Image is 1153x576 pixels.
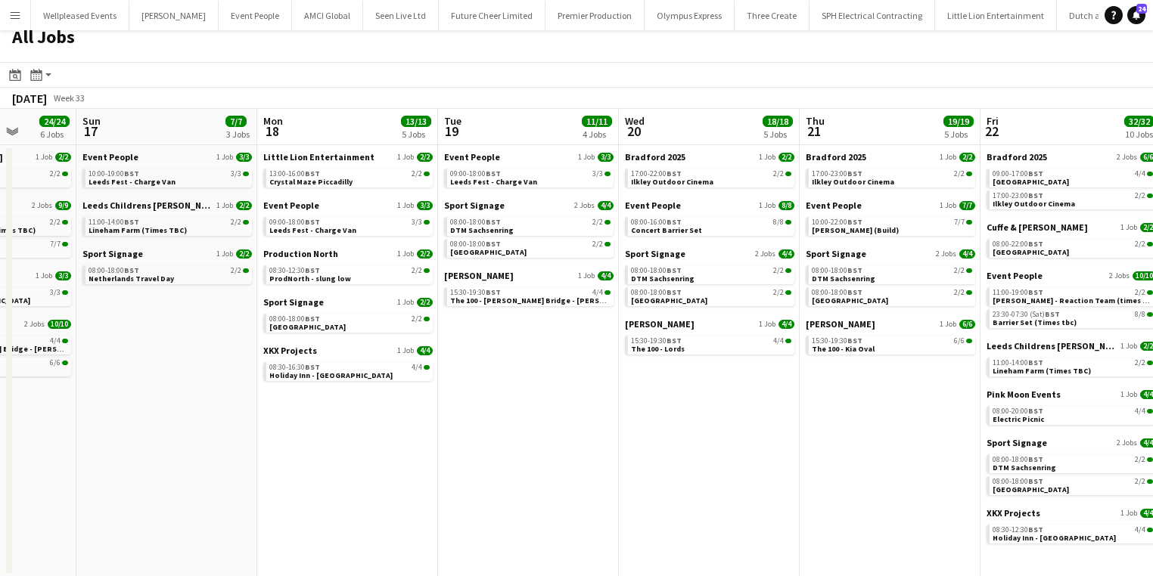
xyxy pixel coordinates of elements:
[810,1,935,30] button: SPH Electrical Contracting
[935,1,1057,30] button: Little Lion Entertainment
[12,91,47,106] div: [DATE]
[50,92,88,104] span: Week 33
[439,1,545,30] button: Future Cheer Limited
[292,1,363,30] button: AMCI Global
[363,1,439,30] button: Seen Live Ltd
[645,1,735,30] button: Olympus Express
[129,1,219,30] button: [PERSON_NAME]
[219,1,292,30] button: Event People
[1127,6,1145,24] a: 24
[735,1,810,30] button: Three Create
[31,1,129,30] button: Wellpleased Events
[545,1,645,30] button: Premier Production
[1136,4,1147,14] span: 24
[1057,1,1139,30] button: Dutch and Brit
